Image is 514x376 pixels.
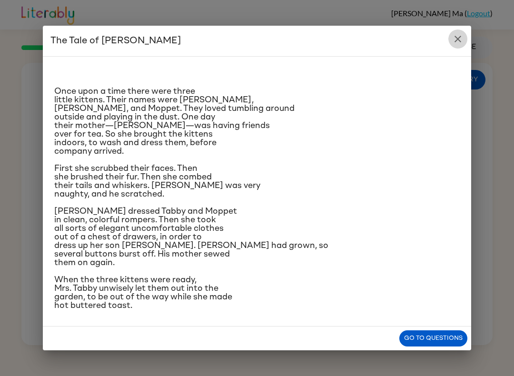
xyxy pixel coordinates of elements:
[448,30,467,49] button: close
[54,87,295,156] span: Once upon a time there were three little kittens. Their names were [PERSON_NAME], [PERSON_NAME], ...
[54,164,260,198] span: First she scrubbed their faces. Then she brushed their fur. Then she combed their tails and whisk...
[43,26,471,56] h2: The Tale of [PERSON_NAME]
[399,330,467,347] button: Go to questions
[54,276,232,310] span: When the three kittens were ready, Mrs. Tabby unwisely let them out into the garden, to be out of...
[54,207,328,267] span: [PERSON_NAME] dressed Tabby and Moppet in clean, colorful rompers. Then she took all sorts of ele...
